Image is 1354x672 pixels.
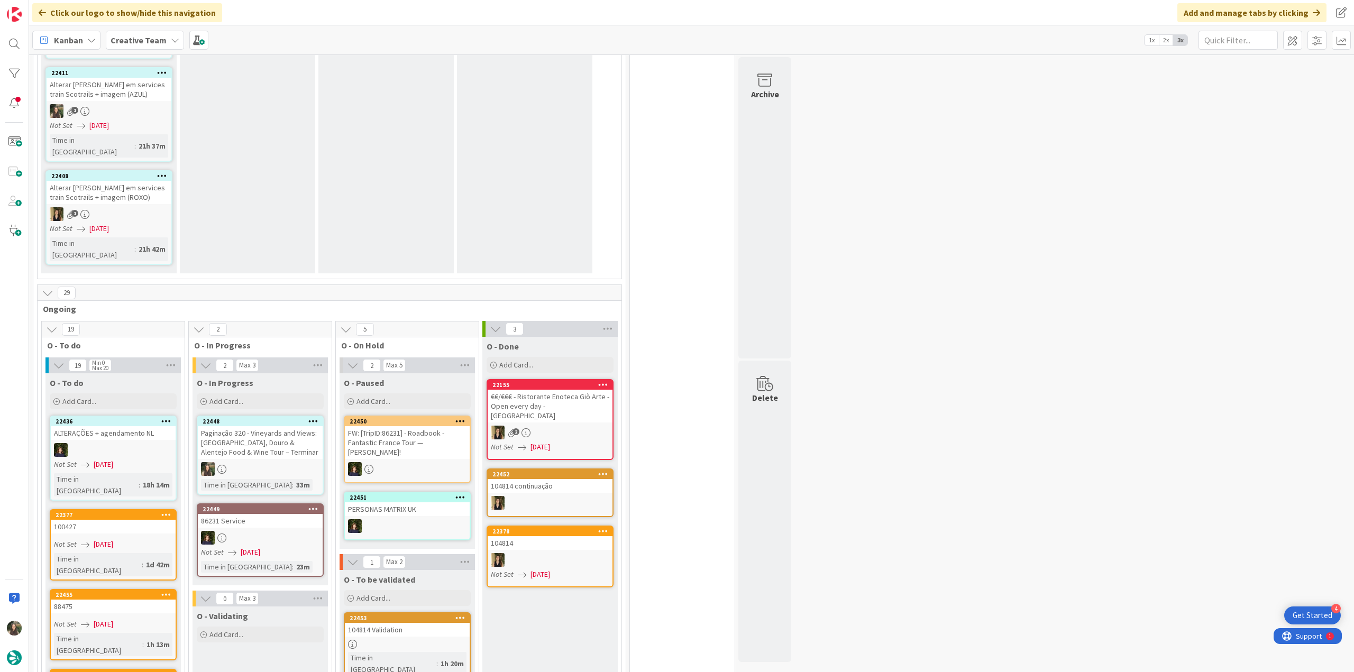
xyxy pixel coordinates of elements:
[136,243,168,255] div: 21h 42m
[491,496,505,510] img: SP
[341,340,465,351] span: O - On Hold
[62,397,96,406] span: Add Card...
[292,561,294,573] span: :
[50,121,72,130] i: Not Set
[22,2,48,14] span: Support
[350,614,470,622] div: 22453
[487,341,519,352] span: O - Done
[492,528,612,535] div: 22378
[51,590,176,613] div: 2245588475
[92,365,108,371] div: Max 20
[51,172,171,180] div: 22408
[488,553,612,567] div: SP
[488,496,612,510] div: SP
[54,459,77,469] i: Not Set
[144,639,172,650] div: 1h 13m
[292,479,294,491] span: :
[345,417,470,459] div: 22450FW: [TripID:86231] - Roadbook - Fantastic France Tour — [PERSON_NAME]!
[136,140,168,152] div: 21h 37m
[50,237,134,261] div: Time in [GEOGRAPHIC_DATA]
[7,7,22,22] img: Visit kanbanzone.com
[386,363,402,368] div: Max 5
[488,380,612,390] div: 22155
[345,426,470,459] div: FW: [TripID:86231] - Roadbook - Fantastic France Tour — [PERSON_NAME]!
[50,378,84,388] span: O - To do
[51,510,176,533] div: 22377100427
[71,107,78,114] span: 1
[491,569,514,579] i: Not Set
[487,526,614,587] a: 22378104814SPNot Set[DATE]
[492,381,612,389] div: 22155
[50,509,177,581] a: 22377100427Not Set[DATE]Time in [GEOGRAPHIC_DATA]:1d 42m
[198,417,323,459] div: 22448Paginação 320 - Vineyards and Views: [GEOGRAPHIC_DATA], Douro & Alentejo Food & Wine Tour – ...
[488,470,612,479] div: 22452
[47,181,171,204] div: Alterar [PERSON_NAME] em services train Scotrails + imagem (ROXO)
[51,443,176,457] div: MC
[345,462,470,476] div: MC
[51,417,176,440] div: 22436ALTERAÇÕES + agendamento NL
[139,479,140,491] span: :
[43,303,608,314] span: Ongoing
[51,417,176,426] div: 22436
[201,561,292,573] div: Time in [GEOGRAPHIC_DATA]
[488,479,612,493] div: 104814 continuação
[62,323,80,336] span: 19
[50,589,177,660] a: 2245588475Not Set[DATE]Time in [GEOGRAPHIC_DATA]:1h 13m
[94,539,113,550] span: [DATE]
[51,590,176,600] div: 22455
[201,462,215,476] img: IG
[201,531,215,545] img: MC
[348,519,362,533] img: MC
[356,323,374,336] span: 5
[239,596,255,601] div: Max 3
[344,416,471,483] a: 22450FW: [TripID:86231] - Roadbook - Fantastic France Tour — [PERSON_NAME]!MC
[54,443,68,457] img: MC
[50,134,134,158] div: Time in [GEOGRAPHIC_DATA]
[198,514,323,528] div: 86231 Service
[530,441,550,453] span: [DATE]
[436,658,438,669] span: :
[198,504,323,528] div: 2244986231 Service
[345,502,470,516] div: PERSONAS MATRIX UK
[239,363,255,368] div: Max 3
[506,323,524,335] span: 3
[344,492,471,540] a: 22451PERSONAS MATRIX UKMC
[499,360,533,370] span: Add Card...
[50,224,72,233] i: Not Set
[241,547,260,558] span: [DATE]
[345,417,470,426] div: 22450
[198,417,323,426] div: 22448
[54,473,139,496] div: Time in [GEOGRAPHIC_DATA]
[47,68,171,101] div: 22411Alterar [PERSON_NAME] em services train Scotrails + imagem (AZUL)
[1293,610,1332,621] div: Get Started
[348,462,362,476] img: MC
[51,600,176,613] div: 88475
[363,359,381,372] span: 2
[492,471,612,478] div: 22452
[47,78,171,101] div: Alterar [PERSON_NAME] em services train Scotrails + imagem (AZUL)
[488,470,612,493] div: 22452104814 continuação
[50,207,63,221] img: SP
[363,556,381,568] span: 1
[54,539,77,549] i: Not Set
[345,493,470,502] div: 22451
[197,416,324,495] a: 22448Paginação 320 - Vineyards and Views: [GEOGRAPHIC_DATA], Douro & Alentejo Food & Wine Tour – ...
[71,210,78,217] span: 1
[47,207,171,221] div: SP
[488,426,612,439] div: SP
[356,397,390,406] span: Add Card...
[345,493,470,516] div: 22451PERSONAS MATRIX UK
[344,378,384,388] span: O - Paused
[197,611,248,621] span: O - Validating
[56,511,176,519] div: 22377
[7,650,22,665] img: avatar
[345,623,470,637] div: 104814 Validation
[134,140,136,152] span: :
[345,613,470,637] div: 22453104814 Validation
[47,171,171,181] div: 22408
[58,287,76,299] span: 29
[51,426,176,440] div: ALTERAÇÕES + agendamento NL
[198,462,323,476] div: IG
[197,378,253,388] span: O - In Progress
[203,505,323,513] div: 22449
